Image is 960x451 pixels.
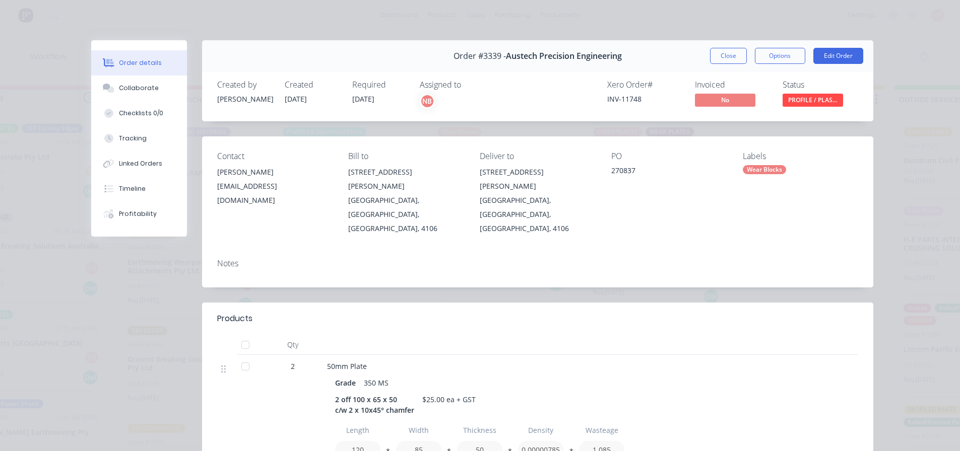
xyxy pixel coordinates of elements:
div: Assigned to [420,80,521,90]
button: Linked Orders [91,151,187,176]
div: Created [285,80,340,90]
div: Linked Orders [119,159,162,168]
div: [GEOGRAPHIC_DATA], [GEOGRAPHIC_DATA], [GEOGRAPHIC_DATA], 4106 [348,193,464,236]
button: Options [755,48,805,64]
div: 270837 [611,165,727,179]
span: 2 [291,361,295,371]
div: Invoiced [695,80,771,90]
div: Timeline [119,184,146,193]
button: Tracking [91,126,187,151]
input: Label [518,421,563,439]
div: Order details [119,58,162,67]
button: NB [420,94,435,109]
div: Products [217,313,252,325]
span: Order #3339 - [454,51,506,61]
div: Qty [263,335,323,355]
div: Xero Order # [607,80,683,90]
div: Bill to [348,152,464,161]
div: [PERSON_NAME] [217,165,333,179]
div: [PERSON_NAME][EMAIL_ADDRESS][DOMAIN_NAME] [217,165,333,207]
div: [EMAIL_ADDRESS][DOMAIN_NAME] [217,179,333,207]
button: Checklists 0/0 [91,101,187,126]
div: Status [783,80,858,90]
span: Austech Precision Engineering [506,51,622,61]
div: Checklists 0/0 [119,109,163,118]
input: Label [457,421,502,439]
div: [GEOGRAPHIC_DATA], [GEOGRAPHIC_DATA], [GEOGRAPHIC_DATA], 4106 [480,193,595,236]
div: $25.00 ea + GST [418,392,480,407]
input: Label [335,421,380,439]
div: INV-11748 [607,94,683,104]
button: Profitability [91,201,187,227]
div: Contact [217,152,333,161]
div: Wear Blocks [743,165,786,174]
span: 50mm Plate [327,361,367,371]
div: Required [352,80,408,90]
button: Collaborate [91,76,187,101]
div: Labels [743,152,858,161]
button: Edit Order [813,48,863,64]
div: Grade [335,375,360,390]
button: Close [710,48,747,64]
button: Order details [91,50,187,76]
div: Tracking [119,134,147,143]
div: Created by [217,80,273,90]
div: 350 MS [360,375,393,390]
input: Label [396,421,441,439]
div: PO [611,152,727,161]
button: PROFILE / PLAS... [783,94,843,109]
span: No [695,94,755,106]
div: [STREET_ADDRESS][PERSON_NAME][GEOGRAPHIC_DATA], [GEOGRAPHIC_DATA], [GEOGRAPHIC_DATA], 4106 [480,165,595,236]
span: [DATE] [285,94,307,104]
div: [STREET_ADDRESS][PERSON_NAME] [348,165,464,193]
div: Notes [217,259,858,268]
button: Timeline [91,176,187,201]
div: Deliver to [480,152,595,161]
div: Collaborate [119,84,159,93]
input: Label [579,421,624,439]
div: [STREET_ADDRESS][PERSON_NAME] [480,165,595,193]
div: Profitability [119,209,157,218]
div: [PERSON_NAME] [217,94,273,104]
span: [DATE] [352,94,374,104]
div: [STREET_ADDRESS][PERSON_NAME][GEOGRAPHIC_DATA], [GEOGRAPHIC_DATA], [GEOGRAPHIC_DATA], 4106 [348,165,464,236]
span: PROFILE / PLAS... [783,94,843,106]
div: 2 off 100 x 65 x 50 c/w 2 x 10x45° chamfer [335,392,418,417]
